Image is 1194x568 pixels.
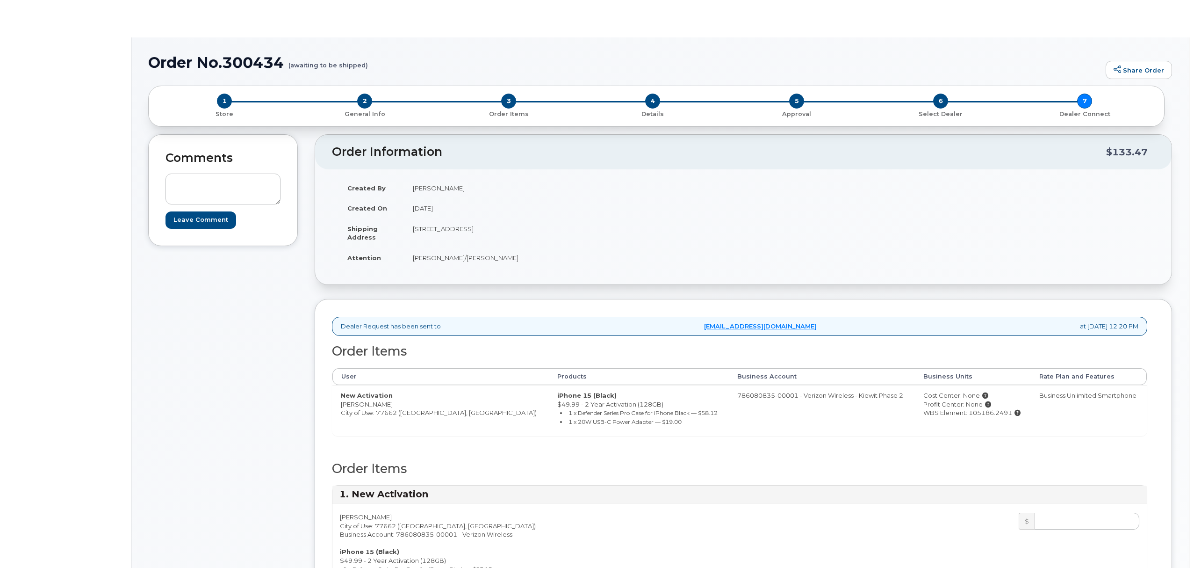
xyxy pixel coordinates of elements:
[1031,368,1147,385] th: Rate Plan and Features
[357,94,372,109] span: 2
[872,110,1009,118] p: Select Dealer
[332,344,1147,358] h2: Order Items
[728,110,865,118] p: Approval
[923,391,1022,400] div: Cost Center: None
[165,152,281,165] h2: Comments
[933,94,948,109] span: 6
[332,462,1147,476] h2: Order Items
[341,392,393,399] strong: New Activation
[789,94,804,109] span: 5
[725,109,869,118] a: 5 Approval
[347,184,386,192] strong: Created By
[332,385,549,436] td: [PERSON_NAME] City of Use: 77662 ([GEOGRAPHIC_DATA], [GEOGRAPHIC_DATA])
[293,109,437,118] a: 2 General Info
[332,368,549,385] th: User
[923,400,1022,409] div: Profit Center: None
[1106,143,1148,161] div: $133.47
[549,385,729,436] td: $49.99 - 2 Year Activation (128GB)
[923,408,1022,417] div: WBS Element: 105186.2491
[704,322,817,331] a: [EMAIL_ADDRESS][DOMAIN_NAME]
[1019,513,1035,530] div: $
[347,254,381,262] strong: Attention
[332,146,1106,159] h2: Order Information
[440,110,577,118] p: Order Items
[915,368,1031,385] th: Business Units
[404,248,736,268] td: [PERSON_NAME]/[PERSON_NAME]
[217,94,232,109] span: 1
[1106,61,1172,80] a: Share Order
[332,317,1147,336] div: Dealer Request has been sent to at [DATE] 12:20 PM
[501,94,516,109] span: 3
[339,488,428,500] strong: 1. New Activation
[1031,385,1147,436] td: Business Unlimited Smartphone
[549,368,729,385] th: Products
[347,225,378,241] strong: Shipping Address
[160,110,289,118] p: Store
[584,110,721,118] p: Details
[156,109,293,118] a: 1 Store
[404,218,736,248] td: [STREET_ADDRESS]
[557,392,617,399] strong: iPhone 15 (Black)
[404,198,736,218] td: [DATE]
[581,109,725,118] a: 4 Details
[437,109,581,118] a: 3 Order Items
[148,54,1101,71] h1: Order No.300434
[869,109,1013,118] a: 6 Select Dealer
[568,409,718,416] small: 1 x Defender Series Pro Case for iPhone Black — $58.12
[288,54,368,69] small: (awaiting to be shipped)
[165,211,236,229] input: Leave Comment
[340,548,399,555] strong: iPhone 15 (Black)
[568,418,682,425] small: 1 x 20W USB-C Power Adapter — $19.00
[729,385,915,436] td: 786080835-00001 - Verizon Wireless - Kiewit Phase 2
[404,178,736,198] td: [PERSON_NAME]
[729,368,915,385] th: Business Account
[347,204,387,212] strong: Created On
[645,94,660,109] span: 4
[296,110,433,118] p: General Info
